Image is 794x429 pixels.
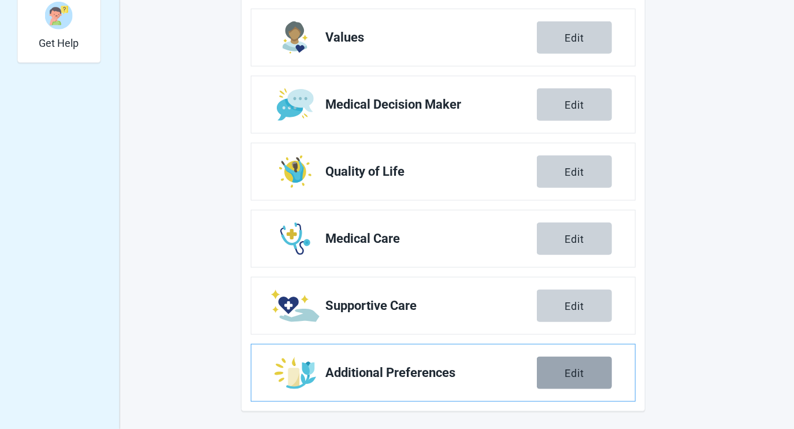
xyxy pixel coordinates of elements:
[325,31,537,45] span: Values
[537,223,612,255] button: Edit
[325,232,537,246] span: Medical Care
[39,37,79,50] h2: Get Help
[325,98,537,112] span: Medical Decision Maker
[565,32,584,43] div: Edit
[565,300,584,312] div: Edit
[537,88,612,121] button: Edit
[325,165,537,179] span: Quality of Life
[565,367,584,379] div: Edit
[251,345,635,401] a: Edit Additional Preferences section
[251,278,635,334] a: Edit Supportive Care section
[565,233,584,245] div: Edit
[325,299,537,313] span: Supportive Care
[251,9,635,66] a: Edit Values section
[537,357,612,389] button: Edit
[565,99,584,110] div: Edit
[537,21,612,54] button: Edit
[565,166,584,177] div: Edit
[45,2,73,29] img: person-question-x68TBcxA.svg
[537,290,612,322] button: Edit
[325,366,537,380] span: Additional Preferences
[537,156,612,188] button: Edit
[251,143,635,200] a: Edit Quality of Life section
[251,76,635,133] a: Edit Medical Decision Maker section
[251,210,635,267] a: Edit Medical Care section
